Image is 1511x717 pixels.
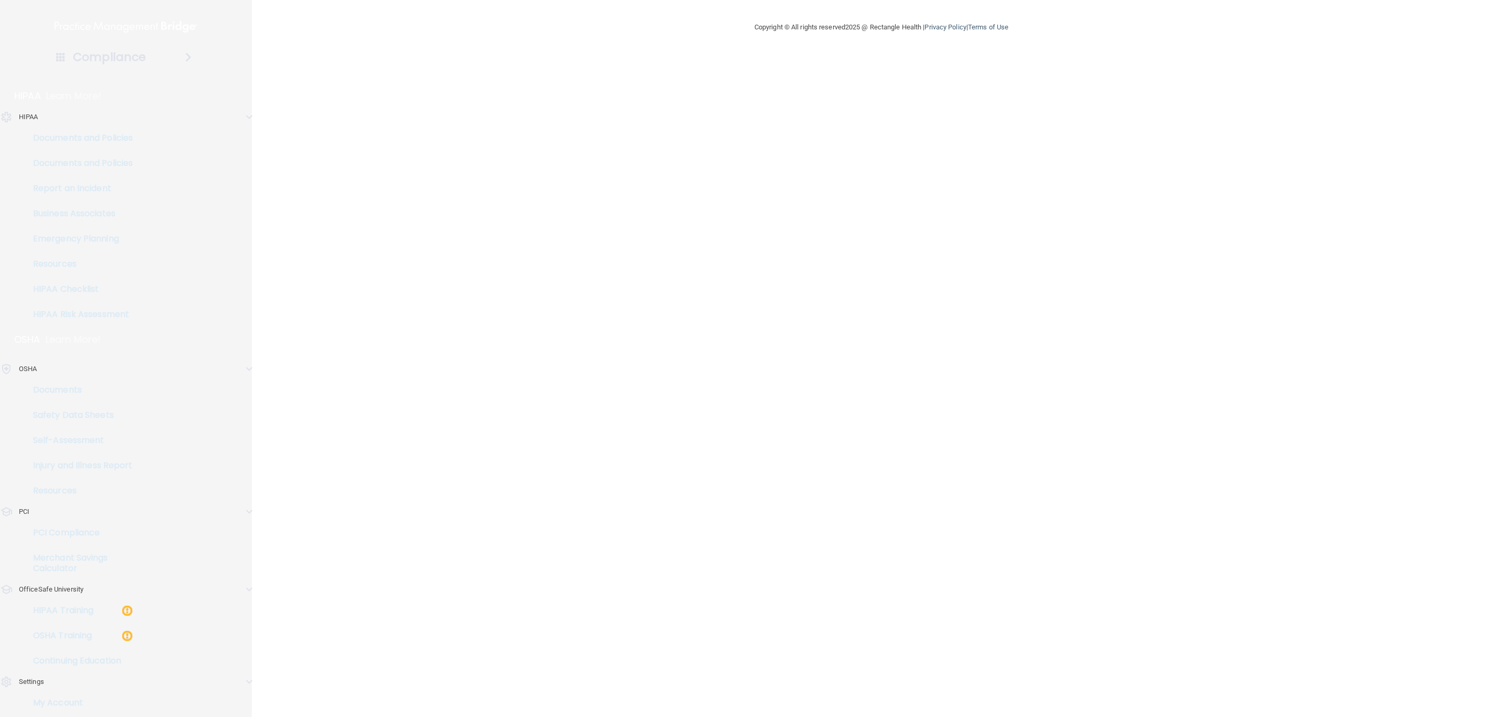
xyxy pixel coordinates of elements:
[7,656,150,666] p: Continuing Education
[14,90,41,102] p: HIPAA
[7,605,93,616] p: HIPAA Training
[924,23,966,31] a: Privacy Policy
[121,629,134,642] img: warning-circle.0cc9ac19.png
[7,698,150,708] p: My Account
[14,333,40,346] p: OSHA
[19,676,44,688] p: Settings
[19,505,29,518] p: PCI
[7,435,150,446] p: Self-Assessment
[46,90,102,102] p: Learn More!
[7,630,92,641] p: OSHA Training
[19,111,38,123] p: HIPAA
[7,284,150,294] p: HIPAA Checklist
[7,309,150,320] p: HIPAA Risk Assessment
[7,183,150,194] p: Report an Incident
[690,10,1073,44] div: Copyright © All rights reserved 2025 @ Rectangle Health | |
[7,553,150,574] p: Merchant Savings Calculator
[7,486,150,496] p: Resources
[7,259,150,269] p: Resources
[19,363,37,375] p: OSHA
[7,460,150,471] p: Injury and Illness Report
[968,23,1008,31] a: Terms of Use
[7,410,150,420] p: Safety Data Sheets
[7,385,150,395] p: Documents
[7,528,150,538] p: PCI Compliance
[73,50,146,65] h4: Compliance
[7,133,150,143] p: Documents and Policies
[121,604,134,617] img: warning-circle.0cc9ac19.png
[7,158,150,168] p: Documents and Policies
[46,333,101,346] p: Learn More!
[55,16,197,37] img: PMB logo
[19,583,83,596] p: OfficeSafe University
[7,234,150,244] p: Emergency Planning
[7,208,150,219] p: Business Associates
